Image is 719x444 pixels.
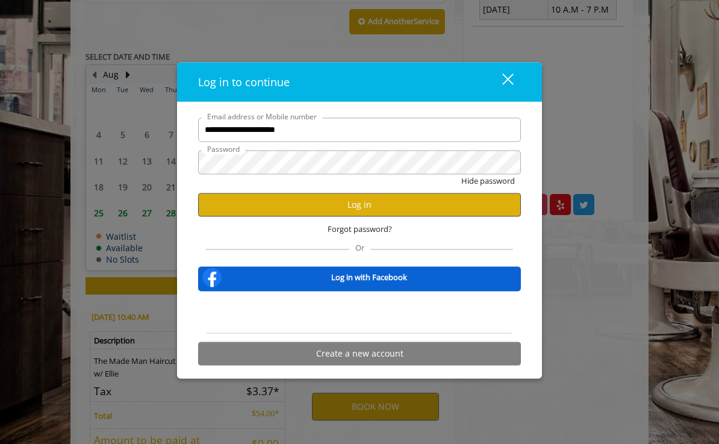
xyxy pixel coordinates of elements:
iframe: Sign in with Google Button [298,299,421,325]
button: Log in [198,193,521,216]
button: Hide password [461,174,515,187]
div: close dialog [488,73,512,91]
span: Or [349,242,370,252]
label: Email address or Mobile number [201,110,323,122]
button: close dialog [480,69,521,94]
img: facebook-logo [200,265,224,289]
b: Log in with Facebook [331,271,407,284]
div: Sign in with Google. Opens in new tab [304,299,415,325]
span: Forgot password? [328,222,392,235]
span: Log in to continue [198,74,290,89]
input: Email address or Mobile number [198,117,521,142]
label: Password [201,143,246,154]
button: Create a new account [198,342,521,365]
input: Password [198,150,521,174]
